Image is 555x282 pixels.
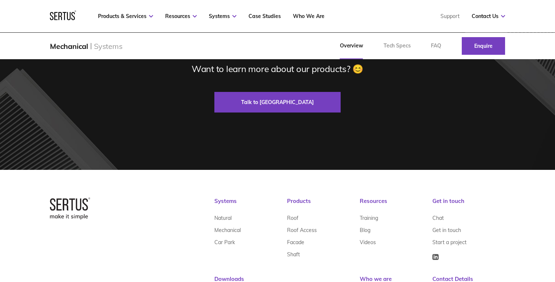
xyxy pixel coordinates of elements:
a: Enquire [462,37,505,55]
a: Roof [287,212,298,224]
div: Systems [214,197,287,212]
a: FAQ [421,33,451,59]
a: Resources [165,13,197,19]
a: Blog [360,224,370,236]
a: Roof Access [287,224,317,236]
div: Systems [94,42,123,51]
a: Talk to [GEOGRAPHIC_DATA] [214,92,341,113]
div: Mechanical [50,42,88,51]
a: Systems [209,13,236,19]
div: Get in touch [432,197,505,212]
a: Case Studies [249,13,281,19]
a: Videos [360,236,376,249]
div: Resources [360,197,432,212]
a: Chat [432,212,444,224]
a: Who We Are [293,13,324,19]
a: Products & Services [98,13,153,19]
div: Want to learn more about our products? 😊 [192,63,363,74]
a: Natural [214,212,232,224]
a: Tech Specs [373,33,421,59]
a: Get in touch [432,224,461,236]
img: logo-box-2bec1e6d7ed5feb70a4f09a85fa1bbdd.png [50,197,90,219]
a: Support [440,13,460,19]
img: Icon [432,254,439,260]
a: Shaft [287,249,300,261]
a: Car Park [214,236,235,249]
a: Contact Us [472,13,505,19]
div: Products [287,197,360,212]
a: Training [360,212,378,224]
a: Mechanical [214,224,241,236]
a: Start a project [432,236,467,249]
a: Facade [287,236,304,249]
